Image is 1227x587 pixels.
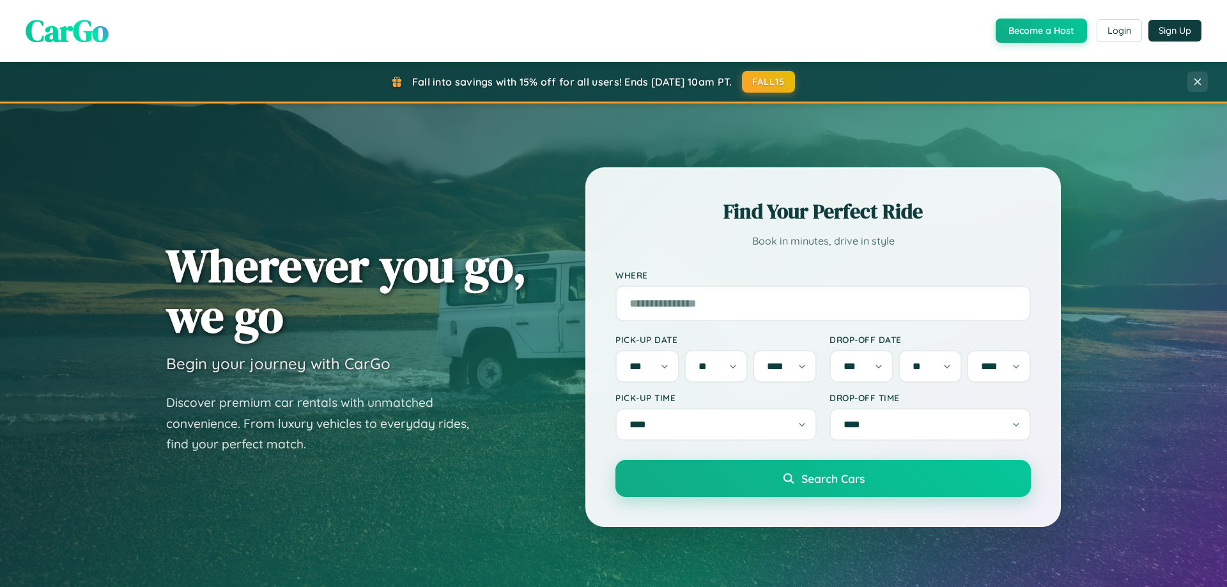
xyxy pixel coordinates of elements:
button: Search Cars [615,460,1031,497]
span: CarGo [26,10,109,52]
label: Pick-up Date [615,334,817,345]
span: Fall into savings with 15% off for all users! Ends [DATE] 10am PT. [412,75,732,88]
p: Book in minutes, drive in style [615,232,1031,250]
button: Sign Up [1148,20,1201,42]
label: Drop-off Time [830,392,1031,403]
label: Where [615,270,1031,280]
button: Become a Host [996,19,1087,43]
h2: Find Your Perfect Ride [615,197,1031,225]
button: Login [1097,19,1142,42]
h1: Wherever you go, we go [166,240,527,341]
p: Discover premium car rentals with unmatched convenience. From luxury vehicles to everyday rides, ... [166,392,486,455]
label: Pick-up Time [615,392,817,403]
h3: Begin your journey with CarGo [166,354,390,373]
label: Drop-off Date [830,334,1031,345]
button: FALL15 [742,71,796,93]
span: Search Cars [801,471,865,485]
